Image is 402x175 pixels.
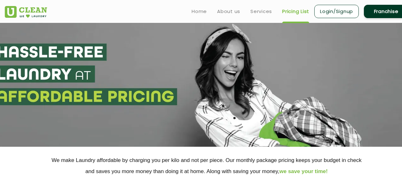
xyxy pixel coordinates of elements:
img: UClean Laundry and Dry Cleaning [5,6,47,18]
a: Home [192,8,207,15]
a: Login/Signup [314,5,359,18]
a: About us [217,8,240,15]
a: Pricing List [282,8,309,15]
a: Services [250,8,272,15]
span: we save your time! [279,168,328,174]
